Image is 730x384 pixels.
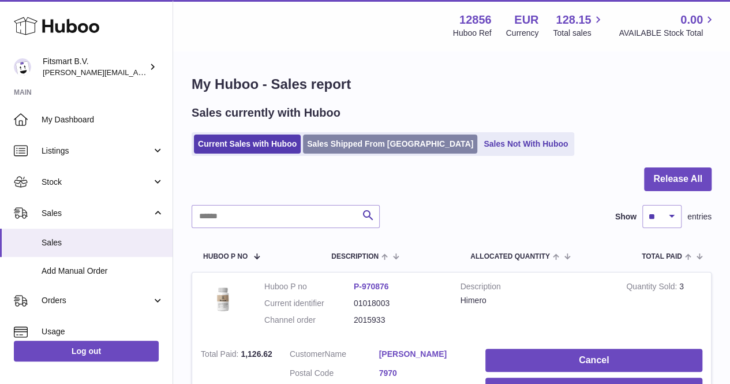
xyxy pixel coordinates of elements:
span: AVAILABLE Stock Total [619,28,716,39]
button: Cancel [485,349,702,372]
a: 7970 [379,368,469,379]
a: 128.15 Total sales [553,12,604,39]
dt: Postal Code [290,368,379,382]
dd: 2015933 [354,315,443,326]
strong: Description [461,281,609,295]
span: Stock [42,177,152,188]
strong: EUR [514,12,538,28]
span: Huboo P no [203,253,248,260]
a: Log out [14,341,159,361]
strong: Quantity Sold [626,282,679,294]
a: Sales Not With Huboo [480,135,572,154]
span: Sales [42,208,152,219]
span: entries [687,211,712,222]
span: Add Manual Order [42,266,164,277]
td: 3 [617,273,711,340]
a: Sales Shipped From [GEOGRAPHIC_DATA] [303,135,477,154]
span: Customer [290,349,325,359]
h2: Sales currently with Huboo [192,105,340,121]
span: ALLOCATED Quantity [470,253,550,260]
div: Himero [461,295,609,306]
span: Usage [42,326,164,337]
strong: 12856 [459,12,492,28]
span: Orders [42,295,152,306]
img: 128561711358723.png [201,281,247,315]
div: Currency [506,28,539,39]
a: [PERSON_NAME] [379,349,469,360]
span: 1,126.62 [241,349,272,359]
h1: My Huboo - Sales report [192,75,712,94]
a: Current Sales with Huboo [194,135,301,154]
dd: 01018003 [354,298,443,309]
a: 0.00 AVAILABLE Stock Total [619,12,716,39]
span: 0.00 [680,12,703,28]
span: Listings [42,146,152,156]
span: 128.15 [556,12,591,28]
strong: Total Paid [201,349,241,361]
span: Sales [42,237,164,248]
span: My Dashboard [42,114,164,125]
dt: Name [290,349,379,363]
span: Description [331,253,379,260]
dt: Huboo P no [264,281,354,292]
img: jonathan@leaderoo.com [14,58,31,76]
span: Total sales [553,28,604,39]
div: Fitsmart B.V. [43,56,147,78]
button: Release All [644,167,712,191]
div: Huboo Ref [453,28,492,39]
span: Total paid [642,253,682,260]
dt: Current identifier [264,298,354,309]
a: P-970876 [354,282,389,291]
dt: Channel order [264,315,354,326]
span: [PERSON_NAME][EMAIL_ADDRESS][DOMAIN_NAME] [43,68,231,77]
label: Show [615,211,637,222]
